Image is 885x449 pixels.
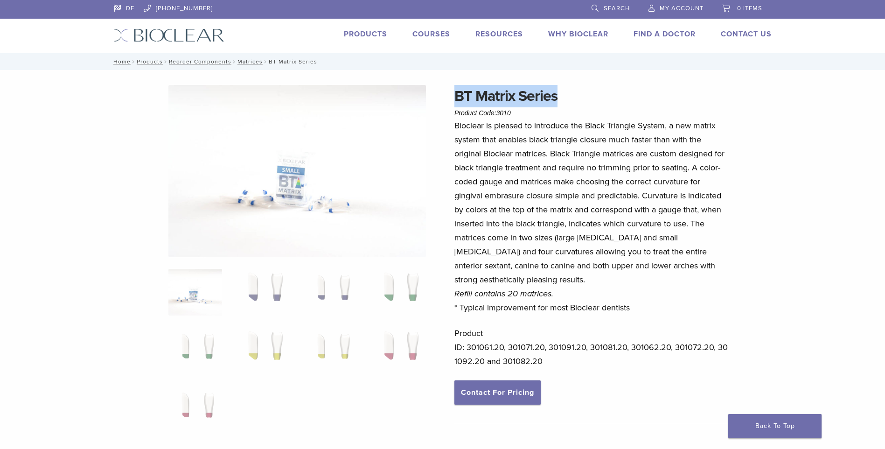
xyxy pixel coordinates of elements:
a: Find A Doctor [634,29,696,39]
p: Product ID: 301061.20, 301071.20, 301091.20, 301081.20, 301062.20, 301072.20, 301092.20 and 30108... [454,326,729,368]
span: / [163,59,169,64]
img: Bioclear [114,28,224,42]
img: Anterior-Black-Triangle-Series-Matrices-324x324.jpg [168,269,222,316]
img: BT Matrix Series - Image 6 [236,328,290,374]
em: Refill contains 20 matrices. [454,288,553,299]
span: 0 items [737,5,762,12]
img: BT Matrix Series - Image 2 [236,269,290,316]
span: My Account [660,5,704,12]
img: Anterior Black Triangle Series Matrices [168,85,426,257]
img: BT Matrix Series - Image 3 [304,269,358,316]
a: Why Bioclear [548,29,608,39]
span: 3010 [496,109,511,117]
img: BT Matrix Series - Image 5 [168,328,222,374]
a: Resources [475,29,523,39]
p: Bioclear is pleased to introduce the Black Triangle System, a new matrix system that enables blac... [454,119,729,315]
span: / [131,59,137,64]
a: Contact Us [721,29,772,39]
a: Reorder Components [169,58,231,65]
a: Home [111,58,131,65]
img: BT Matrix Series - Image 4 [372,269,425,316]
span: Search [604,5,630,12]
a: Products [344,29,387,39]
span: / [231,59,237,64]
a: Matrices [237,58,263,65]
img: BT Matrix Series - Image 9 [168,386,222,433]
nav: BT Matrix Series [107,53,779,70]
span: / [263,59,269,64]
h1: BT Matrix Series [454,85,729,107]
img: BT Matrix Series - Image 8 [372,328,425,374]
a: Contact For Pricing [454,380,541,405]
a: Back To Top [728,414,822,438]
a: Courses [412,29,450,39]
span: Product Code: [454,109,511,117]
a: Products [137,58,163,65]
img: BT Matrix Series - Image 7 [304,328,358,374]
